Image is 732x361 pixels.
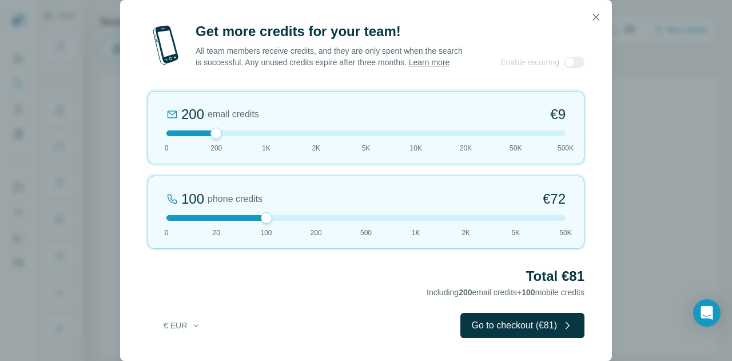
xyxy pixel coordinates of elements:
[181,190,204,208] div: 100
[500,57,559,68] span: Enable recurring
[312,143,320,153] span: 2K
[460,313,584,338] button: Go to checkout (€81)
[410,143,422,153] span: 10K
[262,143,270,153] span: 1K
[210,143,222,153] span: 200
[510,143,522,153] span: 50K
[165,228,169,238] span: 0
[208,108,259,121] span: email credits
[260,228,272,238] span: 100
[360,228,372,238] span: 500
[213,228,220,238] span: 20
[550,105,566,124] span: €9
[693,299,721,327] div: Open Intercom Messenger
[543,190,566,208] span: €72
[462,228,470,238] span: 2K
[522,288,535,297] span: 100
[511,228,520,238] span: 5K
[459,288,472,297] span: 200
[156,315,209,336] button: € EUR
[311,228,322,238] span: 200
[559,228,571,238] span: 50K
[165,143,169,153] span: 0
[148,267,584,285] h2: Total €81
[208,192,262,206] span: phone credits
[196,45,464,68] p: All team members receive credits, and they are only spent when the search is successful. Any unus...
[427,288,584,297] span: Including email credits + mobile credits
[409,58,450,67] a: Learn more
[558,143,574,153] span: 500K
[362,143,371,153] span: 5K
[412,228,420,238] span: 1K
[460,143,472,153] span: 20K
[181,105,204,124] div: 200
[148,22,184,68] img: mobile-phone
